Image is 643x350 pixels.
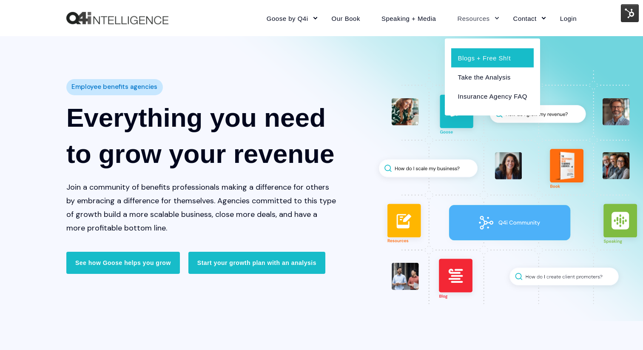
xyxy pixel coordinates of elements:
[71,81,157,93] span: Employee benefits agencies
[451,86,533,105] a: Insurance Agency FAQ
[66,180,337,235] p: Join a community of benefits professionals making a difference for others by embracing a differen...
[451,48,533,67] a: Blogs + Free Sh!t
[451,67,533,86] a: Take the Analysis
[66,12,168,25] img: Q4intelligence, LLC logo
[621,4,639,22] img: HubSpot Tools Menu Toggle
[66,252,180,274] a: See how Goose helps you grow
[66,100,337,172] h1: Everything you need to grow your revenue
[66,12,168,25] a: Back to Home
[188,252,325,274] a: Start your growth plan with an analysis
